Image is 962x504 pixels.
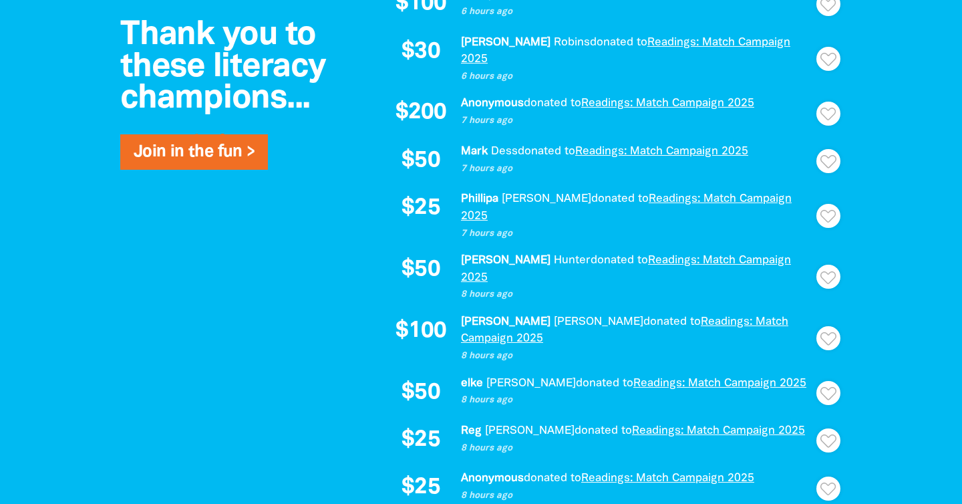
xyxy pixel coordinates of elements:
span: $50 [402,259,440,281]
span: Thank you to these literacy champions... [120,20,325,114]
em: [PERSON_NAME] [485,426,575,436]
a: Readings: Match Campaign 2025 [461,194,792,221]
em: [PERSON_NAME] [461,255,550,265]
span: donated to [643,317,701,327]
span: donated to [518,146,575,156]
span: $25 [402,477,440,499]
span: donated to [575,426,632,436]
em: [PERSON_NAME] [461,37,550,47]
span: donated to [524,473,581,483]
em: [PERSON_NAME] [502,194,591,204]
span: $25 [402,429,440,452]
a: Readings: Match Campaign 2025 [633,378,806,388]
p: 6 hours ago [461,70,812,84]
em: [PERSON_NAME] [461,317,550,327]
em: Anonymous [461,473,524,483]
span: donated to [576,378,633,388]
em: [PERSON_NAME] [486,378,576,388]
p: 8 hours ago [461,489,812,503]
span: donated to [591,194,649,204]
p: 7 hours ago [461,162,812,176]
span: $100 [395,320,447,343]
span: donated to [590,37,647,47]
span: $25 [402,197,440,220]
a: Readings: Match Campaign 2025 [461,255,791,283]
a: Readings: Match Campaign 2025 [632,426,805,436]
a: Readings: Match Campaign 2025 [581,98,754,108]
p: 8 hours ago [461,394,812,407]
span: donated to [524,98,581,108]
a: Readings: Match Campaign 2025 [581,473,754,483]
p: 8 hours ago [461,442,812,455]
p: 8 hours ago [461,288,812,301]
span: $50 [402,382,440,404]
em: Dess [491,146,518,156]
em: Mark [461,146,488,156]
span: $30 [402,41,440,64]
p: 6 hours ago [461,5,812,19]
em: Hunter [554,255,591,265]
em: Robins [554,37,590,47]
span: $50 [402,150,440,172]
em: [PERSON_NAME] [554,317,643,327]
p: 7 hours ago [461,227,812,241]
em: Reg [461,426,482,436]
em: Phillipa [461,194,498,204]
span: donated to [591,255,648,265]
a: Readings: Match Campaign 2025 [575,146,748,156]
em: elke [461,378,483,388]
a: Join in the fun > [134,144,255,160]
em: Anonymous [461,98,524,108]
span: $200 [395,102,447,124]
p: 7 hours ago [461,114,812,128]
p: 8 hours ago [461,350,812,363]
